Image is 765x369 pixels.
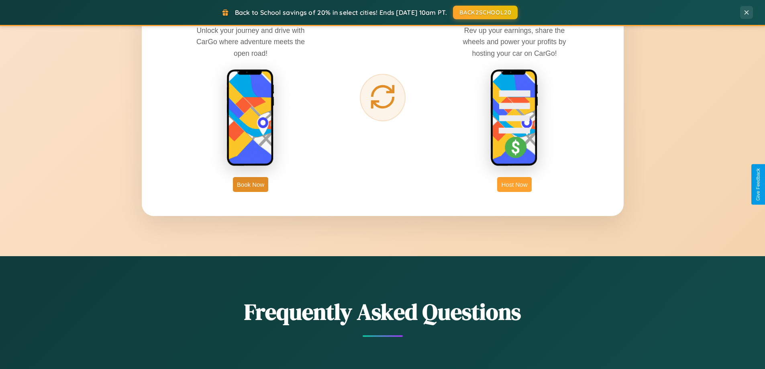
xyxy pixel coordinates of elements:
button: BACK2SCHOOL20 [453,6,518,19]
button: Host Now [497,177,531,192]
img: host phone [490,69,539,167]
span: Back to School savings of 20% in select cities! Ends [DATE] 10am PT. [235,8,447,16]
div: Give Feedback [755,168,761,201]
p: Rev up your earnings, share the wheels and power your profits by hosting your car on CarGo! [454,25,575,59]
button: Book Now [233,177,268,192]
img: rent phone [226,69,275,167]
h2: Frequently Asked Questions [142,296,624,327]
p: Unlock your journey and drive with CarGo where adventure meets the open road! [190,25,311,59]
